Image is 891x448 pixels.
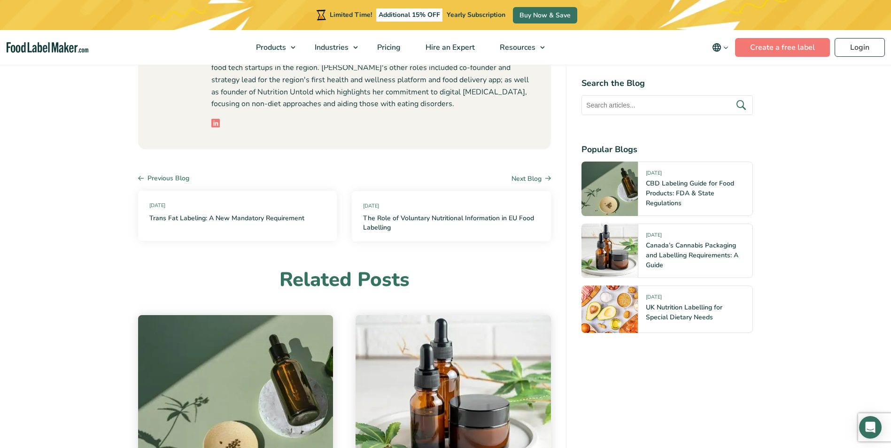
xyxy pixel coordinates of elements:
[646,170,662,180] span: [DATE]
[149,214,304,223] a: Trans Fat Labeling: A New Mandatory Requirement
[859,416,882,439] div: Open Intercom Messenger
[413,30,485,65] a: Hire an Expert
[138,173,189,183] a: Previous Blog
[646,241,738,270] a: Canada’s Cannabis Packaging and Labelling Requirements: A Guide
[646,179,734,208] a: CBD Labeling Guide for Food Products: FDA & State Regulations
[513,7,577,23] a: Buy Now & Save
[646,294,662,304] span: [DATE]
[363,202,540,210] span: [DATE]
[581,77,753,90] h4: Search the Blog
[365,30,411,65] a: Pricing
[497,42,536,53] span: Resources
[735,38,830,57] a: Create a free label
[330,10,372,19] span: Limited Time!
[511,174,551,184] a: Next Blog
[447,10,505,19] span: Yearly Subscription
[376,8,442,22] span: Additional 15% OFF
[835,38,885,57] a: Login
[374,42,402,53] span: Pricing
[646,232,662,242] span: [DATE]
[312,42,349,53] span: Industries
[149,202,326,210] span: [DATE]
[138,267,551,293] h3: Related Posts
[244,30,300,65] a: Products
[581,95,753,115] input: Search articles...
[488,30,550,65] a: Resources
[302,30,363,65] a: Industries
[253,42,287,53] span: Products
[423,42,476,53] span: Hire an Expert
[646,303,722,322] a: UK Nutrition Labelling for Special Dietary Needs
[363,214,540,232] a: The Role of Voluntary Nutritional Information in EU Food Labelling
[581,143,753,156] h4: Popular Blogs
